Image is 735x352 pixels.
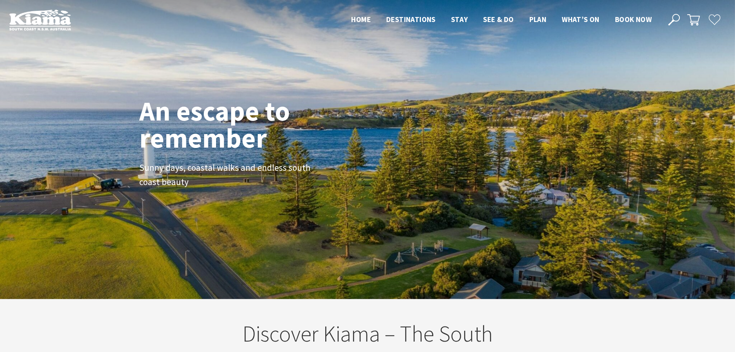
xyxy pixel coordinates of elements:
[562,15,600,24] span: What’s On
[615,15,652,24] span: Book now
[451,15,468,24] span: Stay
[139,97,351,151] h1: An escape to remember
[386,15,436,24] span: Destinations
[9,9,71,31] img: Kiama Logo
[139,161,313,189] p: Sunny days, coastal walks and endless south coast beauty
[483,15,514,24] span: See & Do
[343,14,659,26] nav: Main Menu
[529,15,547,24] span: Plan
[351,15,371,24] span: Home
